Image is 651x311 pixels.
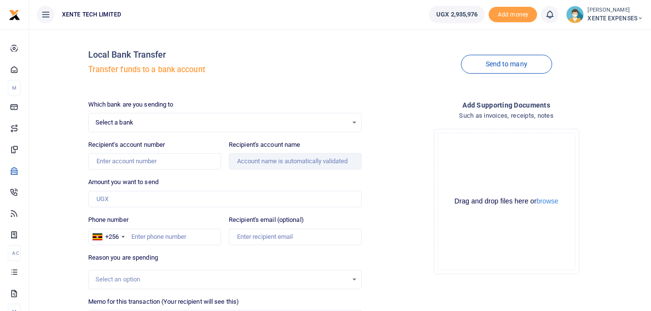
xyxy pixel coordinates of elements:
input: Enter account number [88,153,221,170]
button: browse [537,198,558,204]
a: logo-small logo-large logo-large [9,11,20,18]
li: M [8,80,21,96]
label: Recipient's email (optional) [229,215,304,225]
span: Add money [489,7,537,23]
div: Select an option [95,275,348,284]
img: logo-small [9,9,20,21]
label: Recipient's account name [229,140,300,150]
input: Enter phone number [88,229,221,245]
li: Ac [8,245,21,261]
li: Wallet ballance [425,6,489,23]
img: profile-user [566,6,584,23]
label: Reason you are spending [88,253,158,263]
span: Select a bank [95,118,348,127]
input: Enter recipient email [229,229,362,245]
label: Which bank are you sending to [88,100,174,109]
input: Account name is automatically validated [229,153,362,170]
a: Send to many [461,55,552,74]
small: [PERSON_NAME] [587,6,643,15]
div: Drag and drop files here or [438,197,575,206]
a: Add money [489,10,537,17]
div: File Uploader [434,129,579,274]
div: +256 [105,232,119,242]
span: XENTE TECH LIMITED [58,10,125,19]
span: UGX 2,935,976 [436,10,477,19]
label: Recipient's account number [88,140,165,150]
div: Uganda: +256 [89,229,127,245]
h4: Local Bank Transfer [88,49,362,60]
a: profile-user [PERSON_NAME] XENTE EXPENSES [566,6,643,23]
span: XENTE EXPENSES [587,14,643,23]
li: Toup your wallet [489,7,537,23]
a: UGX 2,935,976 [429,6,485,23]
label: Phone number [88,215,128,225]
h5: Transfer funds to a bank account [88,65,362,75]
input: UGX [88,191,362,207]
h4: Such as invoices, receipts, notes [369,110,643,121]
h4: Add supporting Documents [369,100,643,110]
label: Memo for this transaction (Your recipient will see this) [88,297,239,307]
label: Amount you want to send [88,177,159,187]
